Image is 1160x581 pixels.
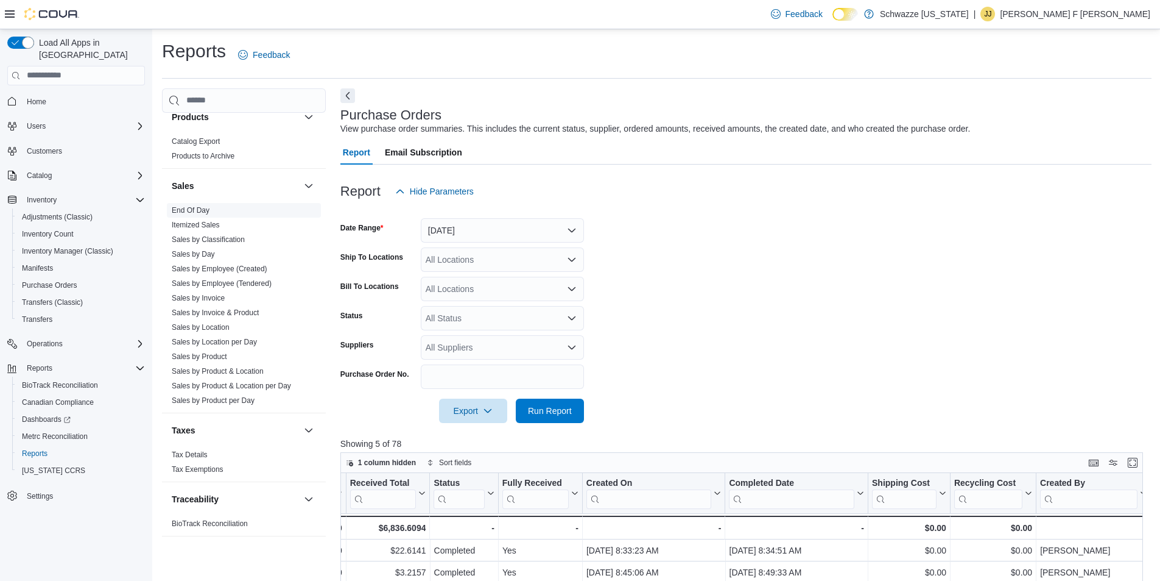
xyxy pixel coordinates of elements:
[253,49,290,61] span: Feedback
[22,489,58,504] a: Settings
[17,312,57,327] a: Transfers
[22,212,93,222] span: Adjustments (Classic)
[17,395,145,410] span: Canadian Compliance
[172,352,227,361] a: Sales by Product
[22,246,113,256] span: Inventory Manager (Classic)
[17,210,97,224] a: Adjustments (Classic)
[340,223,384,233] label: Date Range
[340,311,363,321] label: Status
[172,366,264,376] span: Sales by Product & Location
[17,295,145,310] span: Transfers (Classic)
[343,140,370,165] span: Report
[567,313,577,323] button: Open list of options
[172,249,215,259] span: Sales by Day
[1086,455,1101,470] button: Keyboard shortcuts
[301,492,316,507] button: Traceability
[172,424,195,437] h3: Taxes
[340,123,971,135] div: View purchase order summaries. This includes the current status, supplier, ordered amounts, recei...
[172,396,255,405] span: Sales by Product per Day
[22,280,77,290] span: Purchase Orders
[22,315,52,324] span: Transfers
[22,397,94,407] span: Canadian Compliance
[172,220,220,230] span: Itemized Sales
[586,477,712,489] div: Created On
[172,396,255,405] a: Sales by Product per Day
[172,382,291,390] a: Sales by Product & Location per Day
[729,477,854,508] div: Completed Date
[2,360,150,377] button: Reports
[22,119,145,134] span: Users
[172,279,272,288] span: Sales by Employee (Tendered)
[516,399,584,423] button: Run Report
[22,415,71,424] span: Dashboards
[172,367,264,376] a: Sales by Product & Location
[567,284,577,294] button: Open list of options
[434,543,494,558] div: Completed
[289,543,342,558] div: $0.00
[22,432,88,441] span: Metrc Reconciliation
[172,323,230,332] span: Sales by Location
[954,477,1032,508] button: Recycling Cost
[17,378,145,393] span: BioTrack Reconciliation
[17,412,76,427] a: Dashboards
[729,543,864,558] div: [DATE] 8:34:51 AM
[872,543,946,558] div: $0.00
[22,488,145,503] span: Settings
[410,185,474,198] span: Hide Parameters
[984,7,991,21] span: JJ
[162,134,326,168] div: Products
[17,227,79,241] a: Inventory Count
[22,143,145,159] span: Customers
[22,168,145,183] span: Catalog
[162,516,326,536] div: Traceability
[350,477,417,508] div: Received Total
[434,477,484,489] div: Status
[729,477,854,489] div: Completed Date
[567,255,577,265] button: Open list of options
[7,88,145,536] nav: Complex example
[1040,477,1137,508] div: Created By
[586,543,722,558] div: [DATE] 8:33:23 AM
[27,97,46,107] span: Home
[301,179,316,193] button: Sales
[786,8,823,20] span: Feedback
[12,209,150,226] button: Adjustments (Classic)
[586,477,712,508] div: Created On
[172,235,245,244] span: Sales by Classification
[1106,455,1120,470] button: Display options
[27,146,62,156] span: Customers
[872,477,946,508] button: Shipping Cost
[17,261,58,276] a: Manifests
[1040,543,1147,558] div: [PERSON_NAME]
[340,108,441,123] h3: Purchase Orders
[22,361,57,376] button: Reports
[17,210,145,224] span: Adjustments (Classic)
[172,465,223,474] span: Tax Exemptions
[385,140,462,165] span: Email Subscription
[872,477,937,489] div: Shipping Cost
[1000,7,1150,21] p: [PERSON_NAME] F [PERSON_NAME]
[350,521,426,535] div: $6,836.6094
[729,521,864,535] div: -
[172,151,234,161] span: Products to Archive
[172,493,219,505] h3: Traceability
[12,462,150,479] button: [US_STATE] CCRS
[172,250,215,258] a: Sales by Day
[2,167,150,184] button: Catalog
[22,144,67,159] a: Customers
[162,39,226,63] h1: Reports
[341,455,421,470] button: 1 column hidden
[172,152,234,160] a: Products to Archive
[502,477,569,489] div: Fully Received
[172,352,227,362] span: Sales by Product
[172,180,194,192] h3: Sales
[17,295,88,310] a: Transfers (Classic)
[12,294,150,311] button: Transfers (Classic)
[502,477,569,508] div: Fully Received
[340,340,374,350] label: Suppliers
[22,466,85,476] span: [US_STATE] CCRS
[172,137,220,146] a: Catalog Export
[17,463,145,478] span: Washington CCRS
[22,449,47,458] span: Reports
